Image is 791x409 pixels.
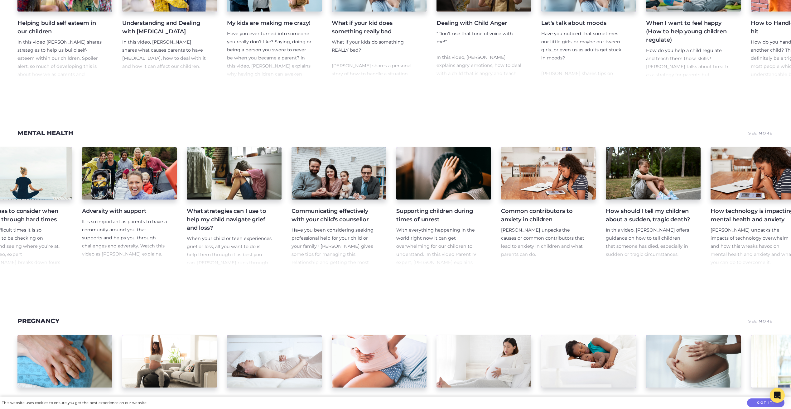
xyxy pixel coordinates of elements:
[332,395,417,403] h4: Pelvic and back pain
[82,219,167,257] span: It is so important as parents to have a community around you that supports and helps you through ...
[292,147,386,267] a: Communicating effectively with your child’s counsellor Have you been considering seeking professi...
[122,19,207,36] h4: Understanding and Dealing with [MEDICAL_DATA]
[2,400,147,406] div: This website uses cookies to ensure you get the best experience on our website.
[436,19,521,27] h4: Dealing with Child Anger
[606,226,691,259] p: In this video, [PERSON_NAME] offers guidance on how to tell children that someone has died, espec...
[332,62,417,94] p: [PERSON_NAME] shares a personal story of how to handle a situation when your child does something...
[541,30,626,62] p: Have you noticed that sometimes our little girls, or maybe our tween girls…or even us as adults g...
[770,388,785,403] div: Open Intercom Messenger
[227,30,312,102] p: Have you ever turned into someone you really don’t like? Saying, doing or being a person you swor...
[501,207,586,224] h4: Common contributors to anxiety in children
[187,147,282,267] a: What strategies can I use to help my child navigate grief and loss? When your child or teen exper...
[606,207,691,224] h4: How should I tell my children about a sudden, tragic death?
[332,38,417,54] p: What if your kids do something REALLY bad?
[646,19,731,44] h4: When I want to feel happy (How to help young children regulate)
[187,236,272,298] span: When your child or teen experiences grief or loss, all you want to do is help them through it as ...
[227,19,312,27] h4: My kids are making me crazy!
[122,395,207,403] h4: What exercises can I do?
[396,147,491,267] a: Supporting children during times of unrest With everything happening in the world right now it ca...
[436,30,521,46] p: “Don’t use that tone of voice with me!”
[501,226,586,259] p: [PERSON_NAME] unpacks the causes or common contributors that lead to anxiety in children and what...
[501,147,596,267] a: Common contributors to anxiety in children [PERSON_NAME] unpacks the causes or common contributor...
[82,147,177,267] a: Adversity with support It is so important as parents to have a community around you that supports...
[82,207,167,215] h4: Adversity with support
[17,19,102,36] h4: Helping build self esteem in our children
[292,227,374,273] span: Have you been considering seeking professional help for your child or your family? [PERSON_NAME] ...
[747,129,774,137] a: See More
[292,207,376,224] h4: Communicating effectively with your child’s counsellor
[187,207,272,232] h4: What strategies can I use to help my child navigate grief and loss?
[396,207,481,224] h4: Supporting children during times of unrest
[747,317,774,325] a: See More
[17,38,102,143] p: In this video [PERSON_NAME] shares strategies to help us build self-esteem within our children. S...
[332,19,417,36] h4: What if your kid does something really bad
[606,147,701,267] a: How should I tell my children about a sudden, tragic death? In this video, [PERSON_NAME] offers g...
[646,47,731,119] p: How do you help a child regulate and teach them those skills? [PERSON_NAME] talks about breath as...
[747,398,784,407] button: Got it!
[541,19,626,27] h4: Let's talk about moods
[541,395,626,403] h4: Perineal tearing recovery
[436,54,521,94] p: In this video, [PERSON_NAME] explains angry emotions, how to deal with a child that is angry and ...
[122,38,207,71] p: In this video, [PERSON_NAME] shares what causes parents to have [MEDICAL_DATA], how to deal with ...
[17,317,60,325] a: Pregnancy
[17,129,73,137] a: Mental Health
[396,226,481,283] p: With everything happening in the world right now it can get overwhelming for our children to unde...
[541,70,626,102] p: [PERSON_NAME] shares tips on helping girls to become more optimistic in the face of ruminating th...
